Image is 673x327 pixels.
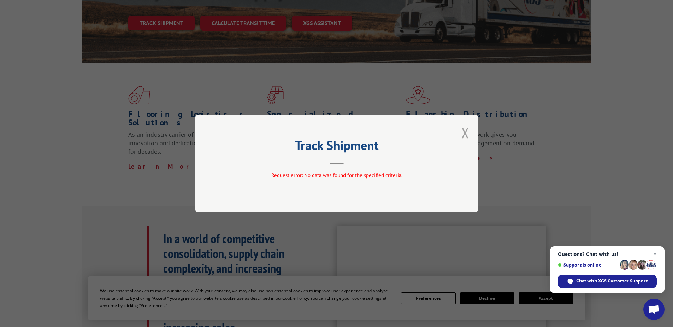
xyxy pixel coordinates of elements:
[558,262,617,268] span: Support is online
[576,278,648,284] span: Chat with XGS Customer Support
[461,123,469,142] button: Close modal
[651,250,659,258] span: Close chat
[231,140,443,154] h2: Track Shipment
[558,275,657,288] div: Chat with XGS Customer Support
[271,172,402,179] span: Request error: No data was found for the specified criteria.
[558,251,657,257] span: Questions? Chat with us!
[643,299,665,320] div: Open chat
